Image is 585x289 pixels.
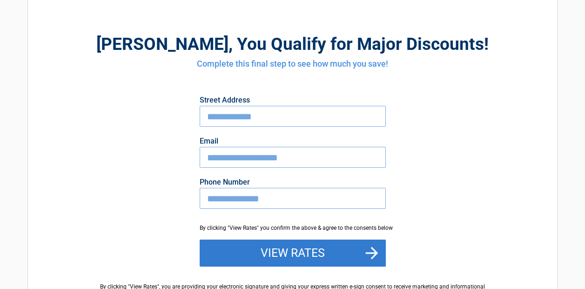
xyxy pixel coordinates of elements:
label: Street Address [200,96,386,104]
button: View Rates [200,240,386,267]
div: By clicking "View Rates" you confirm the above & agree to the consents below [200,224,386,232]
h4: Complete this final step to see how much you save! [79,58,506,70]
h2: , You Qualify for Major Discounts! [79,33,506,55]
span: [PERSON_NAME] [96,34,229,54]
label: Email [200,138,386,145]
label: Phone Number [200,179,386,186]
